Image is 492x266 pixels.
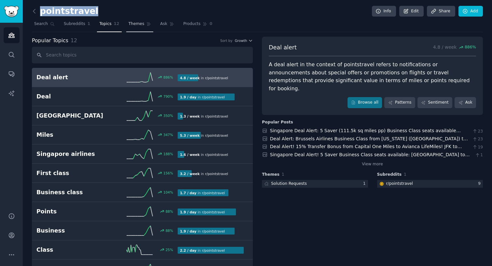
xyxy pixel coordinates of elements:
[97,19,121,32] a: Topics12
[379,182,384,186] img: pointstravel
[36,150,107,158] h2: Singapore airlines
[181,19,214,32] a: Products0
[270,144,467,163] a: Deal Alert! 15% Transfer Bonus from Capital One Miles to Avianca LifeMiles! JFK to [GEOGRAPHIC_DA...
[384,97,415,108] a: Patterns
[399,6,424,17] a: Edit
[64,21,85,27] span: Subreddits
[269,61,476,93] div: A deal alert in the context of pointstravel refers to notifications or announcements about specia...
[455,97,476,108] a: Ask
[348,97,382,108] a: Browse all
[163,75,173,80] div: 886 %
[178,170,230,177] div: in
[262,172,280,178] span: Themes
[32,37,68,45] span: Popular Topics
[363,181,368,187] div: 1
[71,37,77,44] span: 12
[88,21,90,27] span: 1
[36,246,107,254] h2: Class
[183,21,200,27] span: Products
[32,221,253,240] a: Business88%1.9 / dayin r/pointstravel
[269,44,297,52] span: Deal alert
[166,228,173,233] div: 88 %
[202,229,225,233] span: r/ pointstravel
[270,152,470,164] a: Singapore Deal Alert! 5 Saver Business Class seats available: [GEOGRAPHIC_DATA] to [GEOGRAPHIC_DA...
[32,183,253,202] a: Business class104%1.7 / dayin r/pointstravel
[178,228,227,234] div: in
[178,247,227,254] div: in
[202,191,225,195] span: r/ pointstravel
[163,133,173,137] div: 347 %
[178,113,230,120] div: in
[32,202,253,221] a: Points88%1.9 / dayin r/pointstravel
[163,152,173,156] div: 188 %
[205,76,228,80] span: r/ pointstravel
[404,172,406,177] span: 1
[271,181,307,187] div: Solution Requests
[32,240,253,260] a: Class25%2.2 / dayin r/pointstravel
[205,153,228,157] span: r/ pointstravel
[163,190,173,195] div: 104 %
[36,131,107,139] h2: Miles
[32,164,253,183] a: First class156%3.2 / weekin r/pointstravel
[417,97,452,108] a: Sentiment
[36,169,107,177] h2: First class
[205,114,228,118] span: r/ pointstravel
[427,6,455,17] a: Share
[372,6,396,17] a: Info
[32,47,253,63] input: Search topics
[377,180,483,188] a: pointstravelr/pointstravel9
[235,38,253,43] button: Growth
[235,38,247,43] span: Growth
[61,19,92,32] a: Subreddits1
[377,172,402,178] span: Subreddits
[270,128,461,140] a: Singapore Deal Alert: 5 Saver (111.5k sq miles pp) Business Class seats available nonstop from [G...
[178,151,230,158] div: in
[166,247,173,252] div: 25 %
[180,114,200,118] b: 1.3 / week
[458,6,483,17] a: Add
[270,136,468,155] a: Deal Alert: Brussels Airlines Business Class from [US_STATE] ([GEOGRAPHIC_DATA]) to [GEOGRAPHIC_D...
[205,172,228,176] span: r/ pointstravel
[386,181,413,187] div: r/ pointstravel
[262,120,293,125] div: Popular Posts
[205,133,228,137] span: r/ pointstravel
[36,112,107,120] h2: [GEOGRAPHIC_DATA]
[36,208,107,216] h2: Points
[180,172,200,176] b: 3.2 / week
[36,227,107,235] h2: Business
[32,145,253,164] a: Singapore airlines188%1.6 / weekin r/pointstravel
[158,19,176,32] a: Ask
[180,76,200,80] b: 4.8 / week
[478,181,483,187] div: 9
[202,248,225,252] span: r/ pointstravel
[32,68,253,87] a: Deal alert886%4.8 / weekin r/pointstravel
[129,21,144,27] span: Themes
[34,21,48,27] span: Search
[32,125,253,145] a: Miles347%5.3 / weekin r/pointstravel
[220,38,233,43] div: Sort by
[472,136,483,142] span: 23
[126,19,154,32] a: Themes
[180,210,197,214] b: 1.9 / day
[163,94,173,99] div: 790 %
[180,191,197,195] b: 1.7 / day
[4,6,19,17] img: GummySearch logo
[262,180,368,188] a: Solution Requests1
[99,21,111,27] span: Topics
[32,106,253,125] a: [GEOGRAPHIC_DATA]350%1.3 / weekin r/pointstravel
[475,152,483,158] span: 1
[202,210,225,214] span: r/ pointstravel
[36,73,107,82] h2: Deal alert
[202,95,225,99] span: r/ pointstravel
[472,129,483,134] span: 23
[178,94,227,100] div: in
[163,113,173,118] div: 350 %
[178,132,230,139] div: in
[180,95,197,99] b: 1.9 / day
[32,6,98,17] h2: pointstravel
[433,44,476,52] p: 4.8 / week
[178,74,230,81] div: in
[178,189,227,196] div: in
[210,21,212,27] span: 0
[472,145,483,150] span: 19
